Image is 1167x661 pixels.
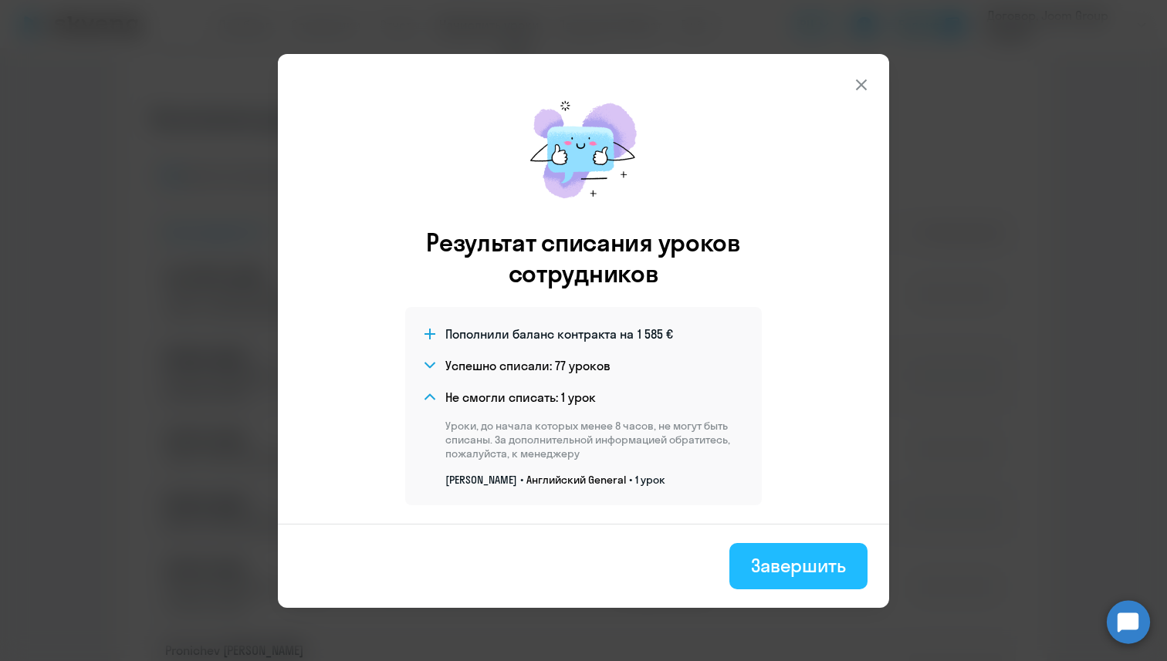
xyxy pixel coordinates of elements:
[526,473,626,487] p: Английский General
[520,473,523,487] span: •
[729,543,868,589] button: Завершить
[514,85,653,214] img: mirage-message.png
[445,325,634,342] span: Пополнили баланс контракта на
[751,553,846,578] div: Завершить
[405,227,762,288] h3: Результат списания уроков сотрудников
[629,473,632,487] span: •
[445,357,611,374] h4: Успешно списали: 77 уроков
[445,389,596,406] h4: Не смогли списать: 1 урок
[445,473,517,487] span: [PERSON_NAME]
[635,473,665,487] span: 1 урок
[445,419,737,460] p: Уроки, до начала которых менее 8 часов, не могут быть списаны. За дополнительной информацией обра...
[638,325,673,342] span: 1 585 €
